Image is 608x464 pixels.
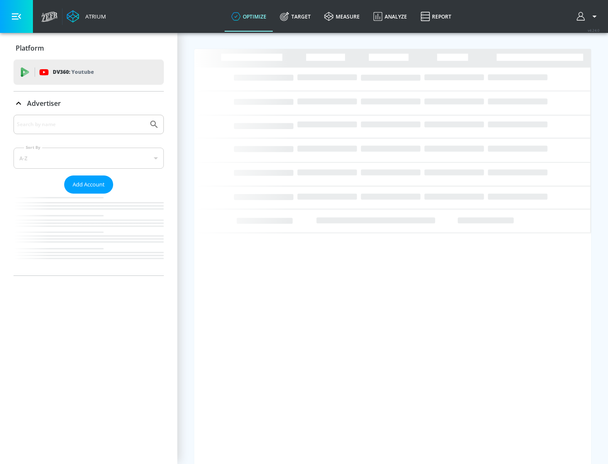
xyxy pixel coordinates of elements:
a: measure [318,1,366,32]
p: Platform [16,43,44,53]
p: DV360: [53,67,94,77]
a: Atrium [67,10,106,23]
a: Target [273,1,318,32]
div: DV360: Youtube [14,59,164,85]
div: A-Z [14,148,164,169]
div: Platform [14,36,164,60]
div: Advertiser [14,92,164,115]
div: Atrium [82,13,106,20]
a: Report [414,1,458,32]
div: Advertiser [14,115,164,275]
input: Search by name [17,119,145,130]
span: Add Account [73,180,105,189]
label: Sort By [24,145,42,150]
p: Youtube [71,67,94,76]
span: v 4.24.0 [588,28,600,32]
nav: list of Advertiser [14,194,164,275]
p: Advertiser [27,99,61,108]
a: optimize [225,1,273,32]
a: Analyze [366,1,414,32]
button: Add Account [64,175,113,194]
